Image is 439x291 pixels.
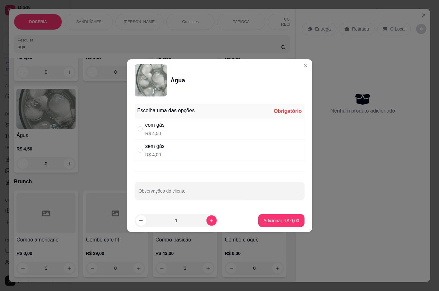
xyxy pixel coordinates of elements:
input: Observações do cliente [139,190,301,197]
div: Escolha uma das opções [137,107,195,114]
div: Obrigatório [274,107,302,115]
img: product-image [135,64,167,96]
button: increase-product-quantity [206,215,217,226]
p: R$ 4,00 [145,151,165,158]
button: decrease-product-quantity [136,215,146,226]
p: Adicionar R$ 0,00 [263,217,299,224]
div: sem gás [145,142,165,150]
button: Close [301,60,311,71]
div: Água [171,76,185,85]
button: Adicionar R$ 0,00 [258,214,304,227]
p: R$ 4,50 [145,130,165,137]
div: com gás [145,121,165,129]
